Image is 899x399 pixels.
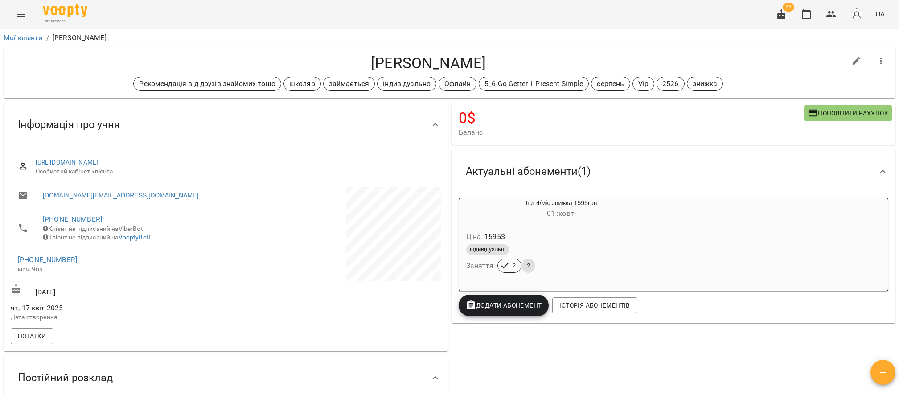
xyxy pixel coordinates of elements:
[43,234,151,241] span: Клієнт не підписаний на !
[289,78,315,89] p: школяр
[11,303,224,313] span: чт, 17 квіт 2025
[479,77,589,91] div: 5_6 Go Getter 1 Present Simple
[43,215,102,223] a: [PHONE_NUMBER]
[452,148,896,194] div: Актуальні абонементи(1)
[53,33,107,43] p: [PERSON_NAME]
[139,78,275,89] p: Рекомендація від друзів знайомих тощо
[459,198,664,220] div: Інд 4/міс знижка 1595грн
[521,262,535,270] span: 2
[597,78,624,89] p: серпень
[547,209,576,218] span: 01 жовт -
[11,328,53,344] button: Нотатки
[875,9,885,19] span: UA
[119,234,149,241] a: VooptyBot
[687,77,723,91] div: знижка
[18,118,120,132] span: Інформація про учня
[466,230,481,243] h6: Ціна
[11,4,32,25] button: Menu
[459,109,804,127] h4: 0 $
[283,77,321,91] div: школяр
[4,33,43,42] a: Мої клієнти
[632,77,654,91] div: Vip
[804,105,892,121] button: Поповнити рахунок
[4,102,448,148] div: Інформація про учня
[552,297,637,313] button: Історія абонементів
[11,54,846,72] h4: [PERSON_NAME]
[466,165,591,178] span: Актуальні абонементи ( 1 )
[466,246,509,254] span: індивідуальні
[11,313,224,322] p: Дата створення
[43,191,198,200] a: [DOMAIN_NAME][EMAIL_ADDRESS][DOMAIN_NAME]
[507,262,521,270] span: 2
[18,371,113,385] span: Постійний розклад
[18,331,46,341] span: Нотатки
[383,78,431,89] p: індивідуально
[459,295,549,316] button: Додати Абонемент
[783,3,794,12] span: 23
[657,77,685,91] div: 2526
[439,77,476,91] div: Офлайн
[9,282,226,298] div: [DATE]
[43,18,87,24] span: For Business
[18,255,77,264] a: [PHONE_NUMBER]
[4,33,895,43] nav: breadcrumb
[638,78,649,89] p: Vip
[591,77,630,91] div: серпень
[466,259,494,272] h6: Заняття
[377,77,436,91] div: індивідуально
[484,231,505,242] p: 1595 $
[662,78,679,89] p: 2526
[466,300,542,311] span: Додати Абонемент
[693,78,718,89] p: знижка
[850,8,863,21] img: avatar_s.png
[46,33,49,43] li: /
[18,265,217,274] p: мам Яна
[43,225,145,232] span: Клієнт не підписаний на ViberBot!
[484,78,583,89] p: 5_6 Go Getter 1 Present Simple
[872,6,888,22] button: UA
[808,108,888,119] span: Поповнити рахунок
[36,167,434,176] span: Особистий кабінет клієнта
[459,127,804,138] span: Баланс
[559,300,630,311] span: Історія абонементів
[323,77,375,91] div: займається
[459,198,664,284] button: Інд 4/міс знижка 1595грн01 жовт- Ціна1595$індивідуальніЗаняття22
[329,78,369,89] p: займається
[133,77,281,91] div: Рекомендація від друзів знайомих тощо
[43,4,87,17] img: Voopty Logo
[36,159,99,166] a: [URL][DOMAIN_NAME]
[444,78,471,89] p: Офлайн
